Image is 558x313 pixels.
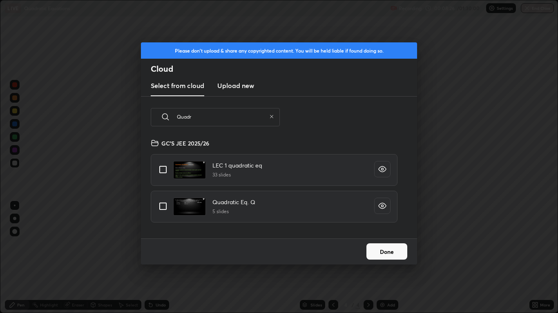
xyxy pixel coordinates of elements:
h4: Quadratic Eq. Q [212,198,255,206]
img: 1754445425RLAIS2.pdf [173,161,206,179]
input: Search [177,99,266,134]
h2: Cloud [151,64,417,74]
h3: Upload new [217,81,254,90]
div: grid [141,136,407,238]
h4: GC'S JEE 2025/26 [161,139,209,148]
h3: Select from cloud [151,81,204,90]
h4: LEC 1 quadratic eq [212,161,262,170]
img: 1755057217RSPE2M.pdf [173,198,206,216]
button: Done [366,243,407,260]
h5: 5 slides [212,208,255,215]
h5: 33 slides [212,171,262,179]
div: Please don't upload & share any copyrighted content. You will be held liable if found doing so. [141,42,417,59]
